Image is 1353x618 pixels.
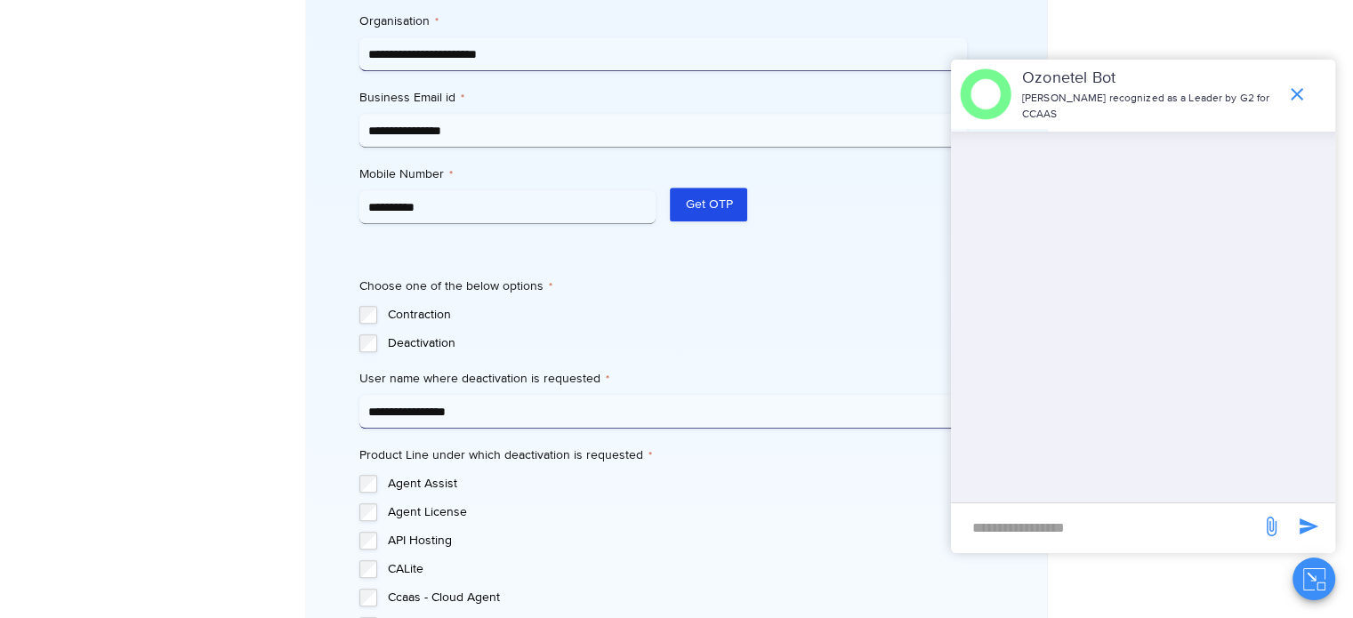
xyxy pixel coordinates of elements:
p: [PERSON_NAME] recognized as a Leader by G2 for CCAAS [1022,91,1277,123]
label: Mobile Number [359,165,656,183]
legend: Choose one of the below options [359,277,552,295]
legend: Product Line under which deactivation is requested [359,446,652,464]
button: Close chat [1293,558,1335,600]
label: Ccaas - Cloud Agent [388,589,967,606]
label: API Hosting [388,532,967,550]
p: Ozonetel Bot [1022,67,1277,91]
label: CALite [388,560,967,578]
span: send message [1253,509,1289,544]
label: Organisation [359,12,967,30]
img: header [960,68,1011,120]
button: Get OTP [670,188,747,221]
label: Agent License [388,503,967,521]
span: end chat or minimize [1279,76,1315,112]
label: Deactivation [388,334,967,352]
label: User name where deactivation is requested [359,370,967,388]
div: new-msg-input [960,512,1252,544]
label: Contraction [388,306,967,324]
label: Agent Assist [388,475,967,493]
label: Business Email id [359,89,967,107]
span: send message [1291,509,1326,544]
